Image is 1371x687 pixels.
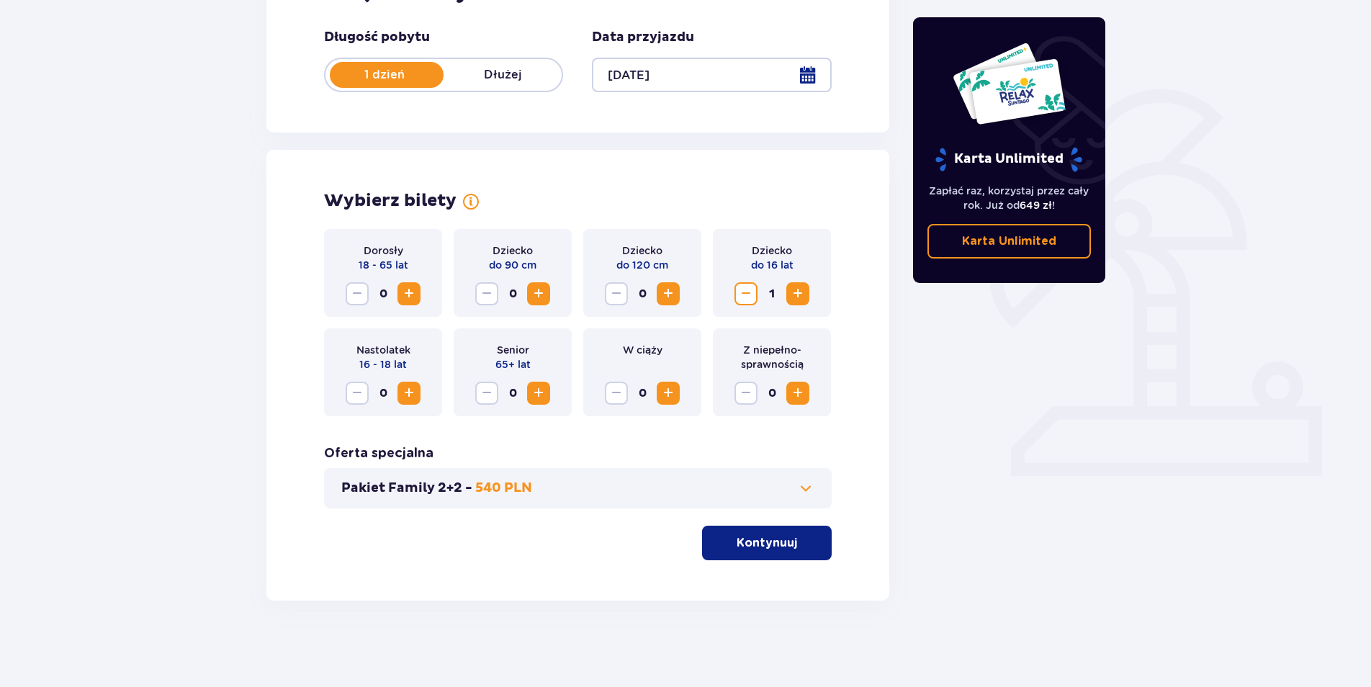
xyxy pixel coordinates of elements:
[372,282,395,305] span: 0
[734,382,758,405] button: Zmniejsz
[325,67,444,83] p: 1 dzień
[346,382,369,405] button: Zmniejsz
[397,282,421,305] button: Zwiększ
[341,480,472,497] p: Pakiet Family 2+2 -
[493,243,533,258] p: Dziecko
[1020,199,1052,211] span: 649 zł
[760,282,783,305] span: 1
[751,258,794,272] p: do 16 lat
[657,282,680,305] button: Zwiększ
[489,258,536,272] p: do 90 cm
[702,526,832,560] button: Kontynuuj
[359,357,407,372] p: 16 - 18 lat
[501,282,524,305] span: 0
[952,42,1066,125] img: Dwie karty całoroczne do Suntago z napisem 'UNLIMITED RELAX', na białym tle z tropikalnymi liśćmi...
[475,282,498,305] button: Zmniejsz
[592,29,694,46] p: Data przyjazdu
[444,67,562,83] p: Dłużej
[962,233,1056,249] p: Karta Unlimited
[631,282,654,305] span: 0
[724,343,819,372] p: Z niepełno­sprawnością
[356,343,410,357] p: Nastolatek
[397,382,421,405] button: Zwiększ
[927,224,1092,259] a: Karta Unlimited
[927,184,1092,212] p: Zapłać raz, korzystaj przez cały rok. Już od !
[341,480,814,497] button: Pakiet Family 2+2 -540 PLN
[786,282,809,305] button: Zwiększ
[527,382,550,405] button: Zwiększ
[605,282,628,305] button: Zmniejsz
[622,243,662,258] p: Dziecko
[760,382,783,405] span: 0
[359,258,408,272] p: 18 - 65 lat
[372,382,395,405] span: 0
[631,382,654,405] span: 0
[623,343,662,357] p: W ciąży
[495,357,531,372] p: 65+ lat
[475,480,532,497] p: 540 PLN
[737,535,797,551] p: Kontynuuj
[346,282,369,305] button: Zmniejsz
[501,382,524,405] span: 0
[786,382,809,405] button: Zwiększ
[475,382,498,405] button: Zmniejsz
[752,243,792,258] p: Dziecko
[324,190,457,212] h2: Wybierz bilety
[364,243,403,258] p: Dorosły
[934,147,1084,172] p: Karta Unlimited
[657,382,680,405] button: Zwiększ
[616,258,668,272] p: do 120 cm
[605,382,628,405] button: Zmniejsz
[324,29,430,46] p: Długość pobytu
[324,445,433,462] h3: Oferta specjalna
[497,343,529,357] p: Senior
[527,282,550,305] button: Zwiększ
[734,282,758,305] button: Zmniejsz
